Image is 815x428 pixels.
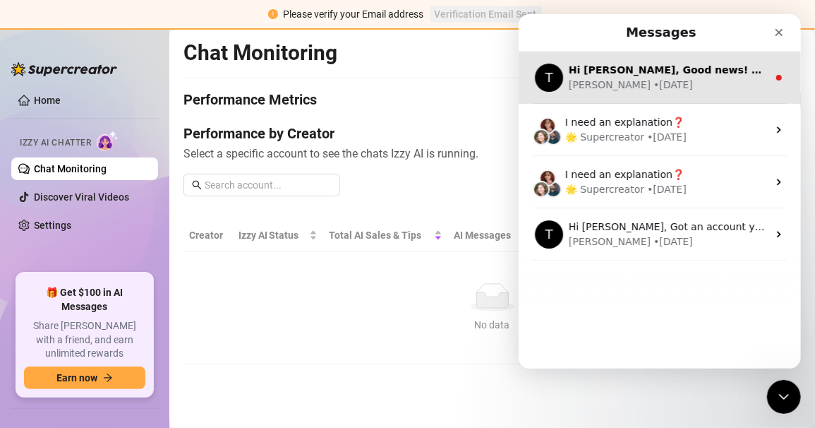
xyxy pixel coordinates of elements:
[454,227,518,243] span: AI Messages
[519,14,801,369] iframe: Intercom live chat
[11,62,117,76] img: logo-BBDzfeDw.svg
[20,136,91,150] span: Izzy AI Chatter
[284,6,424,22] div: Please verify your Email address
[239,227,306,243] span: Izzy AI Status
[329,227,431,243] span: Total AI Sales & Tips
[183,90,317,112] h4: Performance Metrics
[97,131,119,151] img: AI Chatter
[34,95,61,106] a: Home
[767,380,801,414] iframe: Intercom live chat
[183,40,337,66] h2: Chat Monitoring
[183,124,801,143] h4: Performance by Creator
[183,145,801,162] span: Select a specific account to see the chats Izzy AI is running.
[24,367,145,389] button: Earn nowarrow-right
[34,191,129,203] a: Discover Viral Videos
[24,286,145,314] span: 🎁 Get $100 in AI Messages
[56,372,97,384] span: Earn now
[34,163,107,174] a: Chat Monitoring
[34,220,71,231] a: Settings
[268,9,278,19] span: exclamation-circle
[103,373,113,383] span: arrow-right
[24,319,145,361] span: Share [PERSON_NAME] with a friend, and earn unlimited rewards
[192,180,202,190] span: search
[183,219,233,252] th: Creator
[195,317,790,333] div: No data
[430,6,542,23] button: Verification Email Sent
[233,219,323,252] th: Izzy AI Status
[323,219,448,252] th: Total AI Sales & Tips
[448,219,535,252] th: AI Messages
[205,177,332,193] input: Search account...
